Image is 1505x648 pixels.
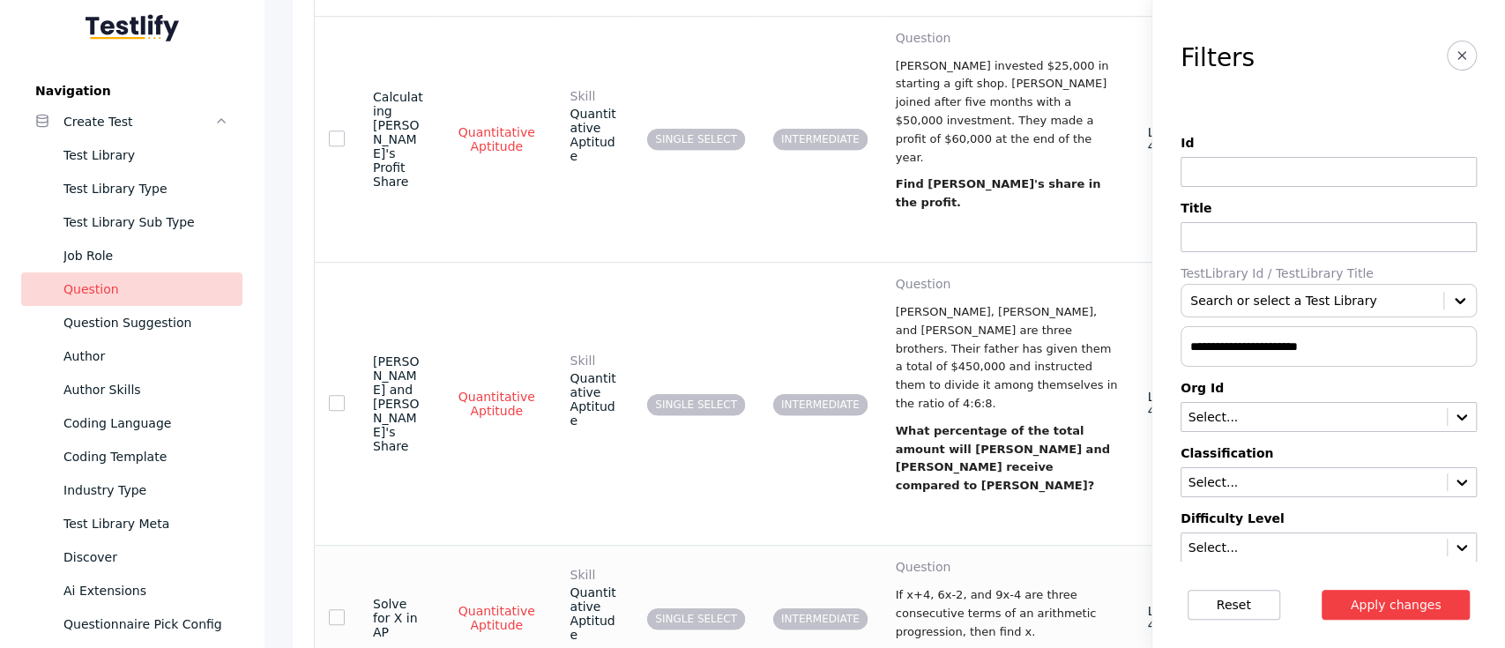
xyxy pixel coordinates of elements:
[896,586,1120,641] p: If x+4, 6x-2, and 9x-4 are three consecutive terms of an arithmetic progression, then find x.
[63,245,228,266] div: Job Role
[570,568,620,582] label: Skill
[21,540,242,574] a: Discover
[773,129,868,150] span: INTERMEDIATE
[21,272,242,306] a: Question
[1181,44,1255,72] h3: Filters
[373,354,423,453] section: [PERSON_NAME] and [PERSON_NAME]'s Share
[896,303,1120,413] p: [PERSON_NAME], [PERSON_NAME], and [PERSON_NAME] are three brothers. Their father has given them a...
[63,547,228,568] div: Discover
[1322,590,1471,620] button: Apply changes
[773,394,868,415] span: INTERMEDIATE
[21,172,242,205] a: Test Library Type
[373,90,423,189] section: Calculating [PERSON_NAME]'s Profit Share
[1181,136,1477,150] label: Id
[647,129,745,150] span: SINGLE SELECT
[21,138,242,172] a: Test Library
[896,177,1101,209] strong: Find [PERSON_NAME]'s share in the profit.
[570,89,620,163] div: Quantitative Aptitude
[21,339,242,373] a: Author
[647,394,745,415] span: SINGLE SELECT
[896,277,1120,291] label: question
[63,413,228,434] div: Coding Language
[1181,511,1477,525] label: Difficulty Level
[21,406,242,440] a: Coding Language
[21,607,242,641] a: Questionnaire Pick Config
[647,608,745,629] span: SINGLE SELECT
[63,212,228,233] div: Test Library Sub Type
[896,31,1120,45] label: question
[451,603,542,633] a: Quantitative Aptitude
[570,354,620,428] div: Quantitative Aptitude
[63,614,228,635] div: Questionnaire Pick Config
[63,379,228,400] div: Author Skills
[896,560,1120,574] label: question
[1188,590,1280,620] button: Reset
[21,239,242,272] a: Job Role
[1181,446,1477,460] label: Classification
[63,580,228,601] div: Ai Extensions
[1148,604,1195,632] span: Length: 4
[21,84,242,98] label: Navigation
[21,507,242,540] a: Test Library Meta
[451,124,542,154] a: Quantitative Aptitude
[1148,125,1195,153] span: Length: 4
[570,89,620,103] label: Skill
[570,354,620,368] label: Skill
[1148,390,1195,418] span: Length: 4
[21,306,242,339] a: Question Suggestion
[1181,381,1477,395] label: Org Id
[1181,266,1477,280] label: TestLibrary Id / TestLibrary Title
[21,473,242,507] a: Industry Type
[1181,201,1477,215] label: Title
[570,568,620,642] div: Quantitative Aptitude
[63,312,228,333] div: Question Suggestion
[63,480,228,501] div: Industry Type
[63,145,228,166] div: Test Library
[21,205,242,239] a: Test Library Sub Type
[63,346,228,367] div: Author
[21,440,242,473] a: Coding Template
[63,446,228,467] div: Coding Template
[773,608,868,629] span: INTERMEDIATE
[86,14,179,41] img: Testlify - Backoffice
[373,597,423,639] section: Solve for X in AP
[896,57,1120,168] p: [PERSON_NAME] invested $25,000 in starting a gift shop. [PERSON_NAME] joined after five months wi...
[63,279,228,300] div: Question
[21,373,242,406] a: Author Skills
[896,424,1110,492] strong: What percentage of the total amount will [PERSON_NAME] and [PERSON_NAME] receive compared to [PER...
[63,111,214,132] div: Create Test
[21,574,242,607] a: Ai Extensions
[63,178,228,199] div: Test Library Type
[451,389,542,419] a: Quantitative Aptitude
[63,513,228,534] div: Test Library Meta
